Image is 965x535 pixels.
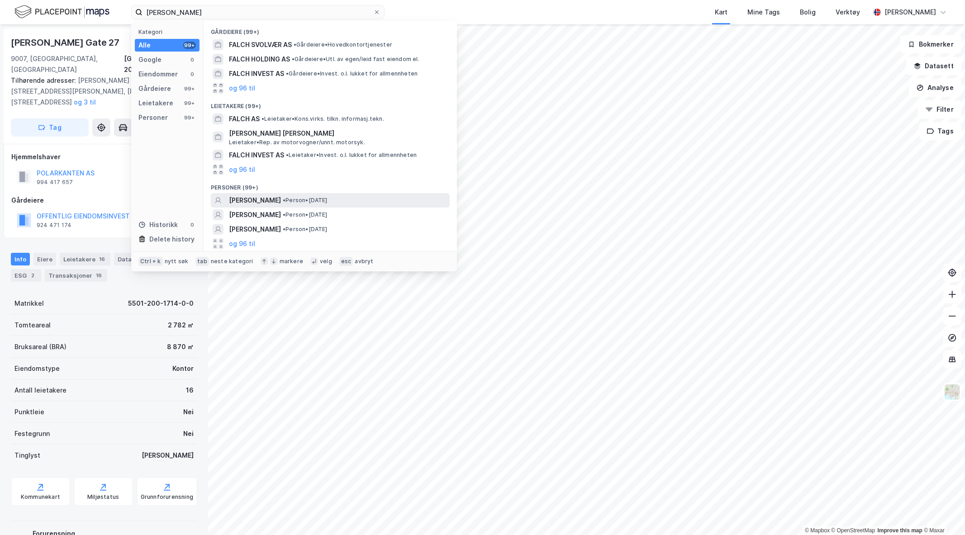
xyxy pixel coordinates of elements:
[884,7,936,18] div: [PERSON_NAME]
[11,118,89,137] button: Tag
[229,54,290,65] span: FALCH HOLDING AS
[878,527,922,534] a: Improve this map
[283,211,328,218] span: Person • [DATE]
[229,68,284,79] span: FALCH INVEST AS
[14,428,50,439] div: Festegrunn
[715,7,727,18] div: Kart
[168,320,194,331] div: 2 782 ㎡
[142,450,194,461] div: [PERSON_NAME]
[149,234,195,245] div: Delete history
[29,271,38,280] div: 2
[21,493,60,501] div: Kommunekart
[919,122,961,140] button: Tags
[138,40,151,51] div: Alle
[229,114,260,124] span: FALCH AS
[204,177,457,193] div: Personer (99+)
[283,226,285,232] span: •
[283,197,285,204] span: •
[920,492,965,535] div: Kontrollprogram for chat
[294,41,296,48] span: •
[355,258,373,265] div: avbryt
[283,211,285,218] span: •
[114,253,159,265] div: Datasett
[286,70,289,77] span: •
[14,385,67,396] div: Antall leietakere
[14,298,44,309] div: Matrikkel
[229,83,255,94] button: og 96 til
[283,197,328,204] span: Person • [DATE]
[183,42,196,49] div: 99+
[124,53,197,75] div: [GEOGRAPHIC_DATA], 200/1714
[14,363,60,374] div: Eiendomstype
[11,253,30,265] div: Info
[747,7,780,18] div: Mine Tags
[229,238,255,249] button: og 96 til
[229,39,292,50] span: FALCH SVOLVÆR AS
[14,450,40,461] div: Tinglyst
[183,114,196,121] div: 99+
[189,71,196,78] div: 0
[800,7,816,18] div: Bolig
[229,128,446,139] span: [PERSON_NAME] [PERSON_NAME]
[211,258,253,265] div: neste kategori
[11,152,197,162] div: Hjemmelshaver
[97,255,107,264] div: 16
[128,298,194,309] div: 5501-200-1714-0-0
[189,221,196,228] div: 0
[183,407,194,417] div: Nei
[283,226,328,233] span: Person • [DATE]
[33,253,56,265] div: Eiere
[138,69,178,80] div: Eiendommer
[138,112,168,123] div: Personer
[138,219,178,230] div: Historikk
[836,7,860,18] div: Verktøy
[183,428,194,439] div: Nei
[167,341,194,352] div: 8 870 ㎡
[165,258,189,265] div: nytt søk
[229,224,281,235] span: [PERSON_NAME]
[183,85,196,92] div: 99+
[138,54,162,65] div: Google
[11,53,124,75] div: 9007, [GEOGRAPHIC_DATA], [GEOGRAPHIC_DATA]
[261,115,384,123] span: Leietaker • Kons.virks. tilkn. informasj.tekn.
[138,257,163,266] div: Ctrl + k
[229,164,255,175] button: og 96 til
[11,76,78,84] span: Tilhørende adresser:
[11,75,190,108] div: [PERSON_NAME] [STREET_ADDRESS][PERSON_NAME], [PERSON_NAME][STREET_ADDRESS]
[286,152,289,158] span: •
[143,5,373,19] input: Søk på adresse, matrikkel, gårdeiere, leietakere eller personer
[204,21,457,38] div: Gårdeiere (99+)
[286,70,418,77] span: Gårdeiere • Invest. o.l. lukket for allmennheten
[920,492,965,535] iframe: Chat Widget
[138,28,200,35] div: Kategori
[229,209,281,220] span: [PERSON_NAME]
[261,115,264,122] span: •
[138,98,173,109] div: Leietakere
[45,269,107,282] div: Transaksjoner
[138,83,171,94] div: Gårdeiere
[906,57,961,75] button: Datasett
[14,4,109,20] img: logo.f888ab2527a4732fd821a326f86c7f29.svg
[195,257,209,266] div: tab
[900,35,961,53] button: Bokmerker
[87,493,119,501] div: Miljøstatus
[141,493,193,501] div: Grunnforurensning
[60,253,110,265] div: Leietakere
[292,56,295,62] span: •
[320,258,332,265] div: velg
[294,41,392,48] span: Gårdeiere • Hovedkontortjenester
[832,527,875,534] a: OpenStreetMap
[94,271,104,280] div: 16
[11,269,41,282] div: ESG
[909,79,961,97] button: Analyse
[280,258,303,265] div: markere
[14,320,51,331] div: Tomteareal
[944,383,961,401] img: Z
[204,95,457,112] div: Leietakere (99+)
[11,195,197,206] div: Gårdeiere
[339,257,353,266] div: esc
[186,385,194,396] div: 16
[14,407,44,417] div: Punktleie
[229,195,281,206] span: [PERSON_NAME]
[11,35,121,50] div: [PERSON_NAME] Gate 27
